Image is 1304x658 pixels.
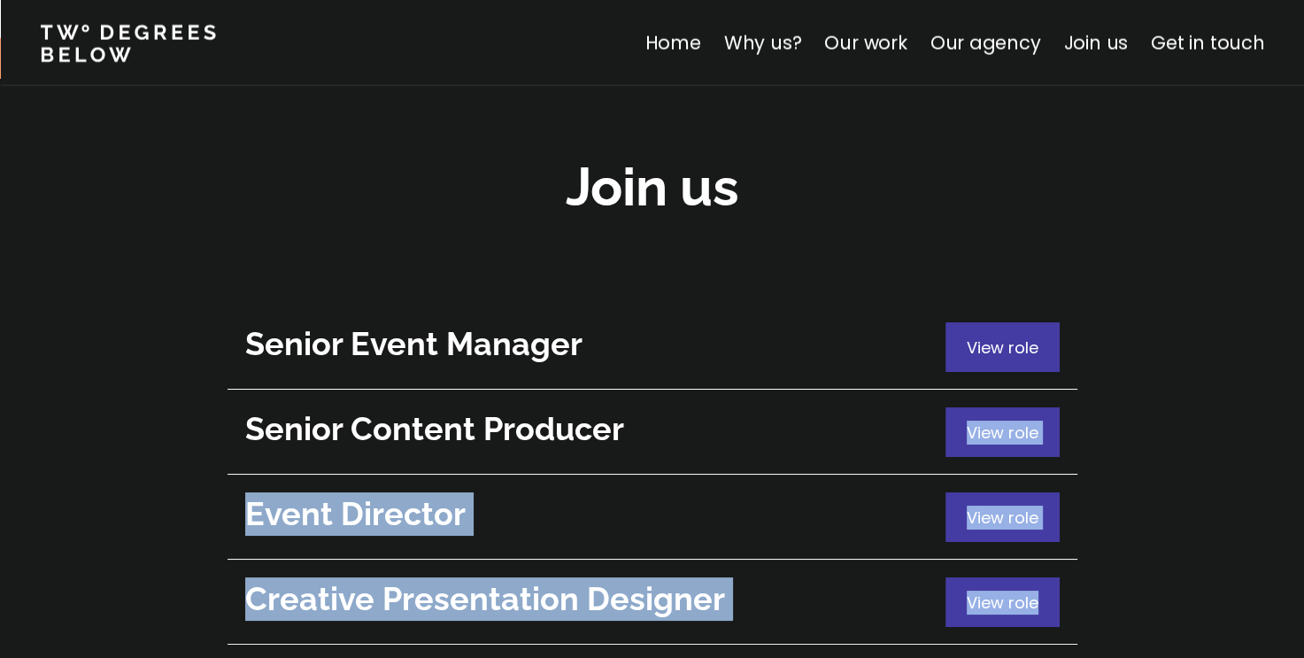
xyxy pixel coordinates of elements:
a: Why us? [723,30,801,56]
a: View role [228,390,1077,475]
span: View role [967,337,1038,359]
span: View role [967,507,1038,529]
a: Join us [1063,30,1128,56]
h2: Senior Event Manager [245,322,937,366]
a: View role [228,475,1077,560]
a: Home [644,30,700,56]
h2: Creative Presentation Designer [245,577,937,621]
span: View role [967,592,1038,614]
a: Our work [824,30,907,56]
h2: Event Director [245,492,937,536]
span: View role [967,422,1038,444]
h2: Senior Content Producer [245,407,937,451]
a: Get in touch [1151,30,1264,56]
h2: Join us [566,151,739,223]
a: View role [228,305,1077,390]
a: View role [228,560,1077,645]
a: Our agency [930,30,1040,56]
